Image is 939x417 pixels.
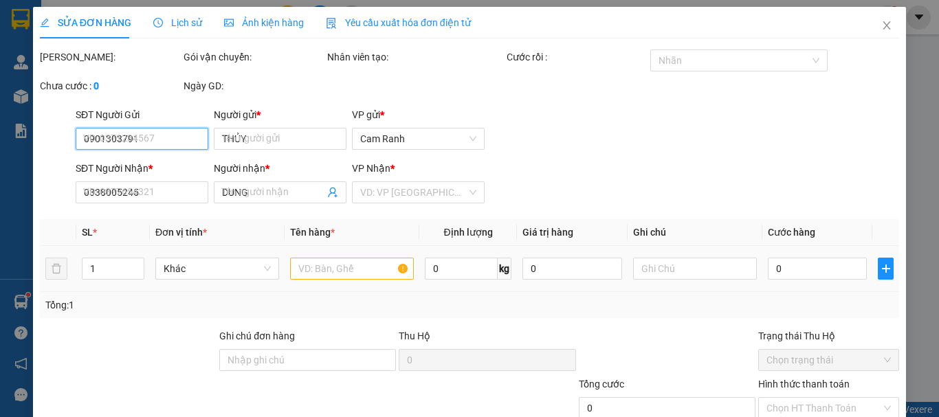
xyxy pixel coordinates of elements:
span: Định lượng [443,227,492,238]
span: plus [879,263,893,274]
div: VP gửi [352,107,485,122]
div: Chưa cước : [40,78,181,93]
span: Lịch sử [153,17,202,28]
span: picture [224,18,234,27]
button: plus [878,258,894,280]
span: edit [40,18,49,27]
span: close [881,20,892,31]
span: VP Nhận [352,163,390,174]
div: Trạng thái Thu Hộ [758,328,899,343]
div: Người gửi [214,107,346,122]
span: kg [498,258,511,280]
div: Tổng: 1 [45,297,364,313]
span: Chọn trạng thái [766,350,891,370]
div: Gói vận chuyển: [184,49,324,65]
div: Nhân viên tạo: [327,49,504,65]
input: Ghi chú đơn hàng [219,349,396,371]
span: SỬA ĐƠN HÀNG [40,17,131,28]
label: Ghi chú đơn hàng [219,330,295,341]
span: Giá trị hàng [522,227,573,238]
label: Hình thức thanh toán [758,379,850,390]
div: Cước rồi : [507,49,648,65]
button: Close [868,7,906,45]
button: delete [45,258,67,280]
div: SĐT Người Gửi [76,107,208,122]
th: Ghi chú [628,219,762,246]
span: Cước hàng [768,227,815,238]
span: Cam Ranh [360,128,476,149]
span: SL [82,227,93,238]
div: [PERSON_NAME]: [40,49,181,65]
span: Thu Hộ [399,330,430,341]
span: Đơn vị tính [155,227,207,238]
span: Khác [164,258,271,279]
span: Tên hàng [290,227,335,238]
span: clock-circle [153,18,163,27]
b: 0 [93,80,99,91]
span: Ảnh kiện hàng [224,17,304,28]
span: Yêu cầu xuất hóa đơn điện tử [326,17,471,28]
img: icon [326,18,337,29]
span: user-add [327,187,338,198]
div: Người nhận [214,161,346,176]
input: Ghi Chú [633,258,757,280]
div: Ngày GD: [184,78,324,93]
input: VD: Bàn, Ghế [290,258,414,280]
span: Tổng cước [579,379,624,390]
div: SĐT Người Nhận [76,161,208,176]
